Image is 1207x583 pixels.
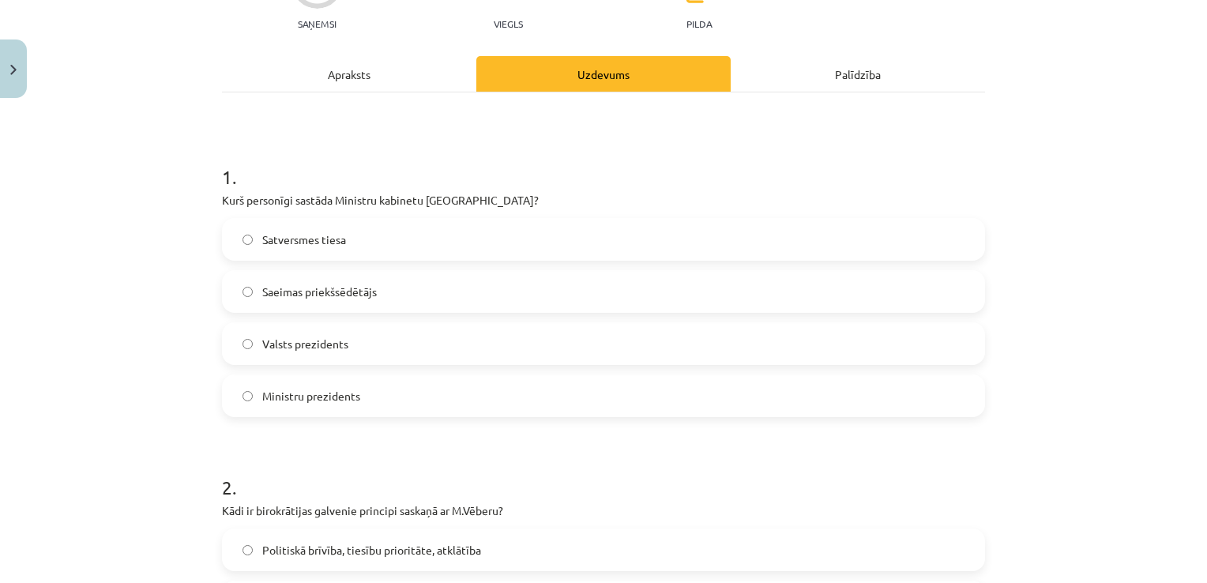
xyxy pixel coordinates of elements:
[262,388,360,404] span: Ministru prezidents
[291,18,343,29] p: Saņemsi
[10,65,17,75] img: icon-close-lesson-0947bae3869378f0d4975bcd49f059093ad1ed9edebbc8119c70593378902aed.svg
[222,56,476,92] div: Apraksts
[222,449,985,498] h1: 2 .
[494,18,523,29] p: Viegls
[731,56,985,92] div: Palīdzība
[262,542,481,559] span: Politiskā brīvība, tiesību prioritāte, atklātība
[243,235,253,245] input: Satversmes tiesa
[222,138,985,187] h1: 1 .
[222,192,985,209] p: Kurš personīgi sastāda Ministru kabinetu [GEOGRAPHIC_DATA]?
[476,56,731,92] div: Uzdevums
[243,391,253,401] input: Ministru prezidents
[243,545,253,555] input: Politiskā brīvība, tiesību prioritāte, atklātība
[262,336,348,352] span: Valsts prezidents
[262,231,346,248] span: Satversmes tiesa
[243,287,253,297] input: Saeimas priekšsēdētājs
[686,18,712,29] p: pilda
[222,502,985,519] p: Kādi ir birokrātijas galvenie principi saskaņā ar M.Vēberu?
[243,339,253,349] input: Valsts prezidents
[262,284,377,300] span: Saeimas priekšsēdētājs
